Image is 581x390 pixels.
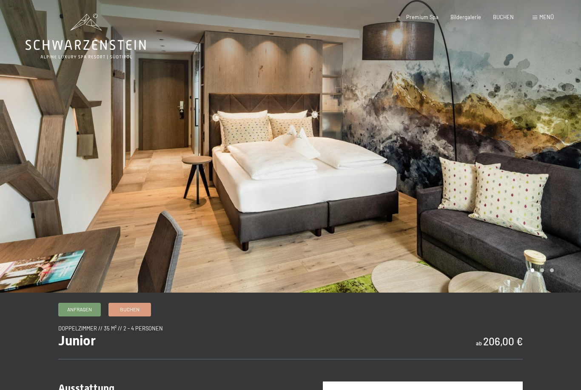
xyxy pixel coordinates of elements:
[109,303,151,316] a: Buchen
[493,14,514,20] a: BUCHEN
[120,306,140,313] span: Buchen
[59,303,100,316] a: Anfragen
[476,340,482,347] span: ab
[483,335,523,347] b: 206,00 €
[58,333,96,349] span: Junior
[539,14,554,20] span: Menü
[67,306,92,313] span: Anfragen
[450,14,481,20] a: Bildergalerie
[58,325,163,332] span: Doppelzimmer // 35 m² // 2 - 4 Personen
[406,14,439,20] a: Premium Spa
